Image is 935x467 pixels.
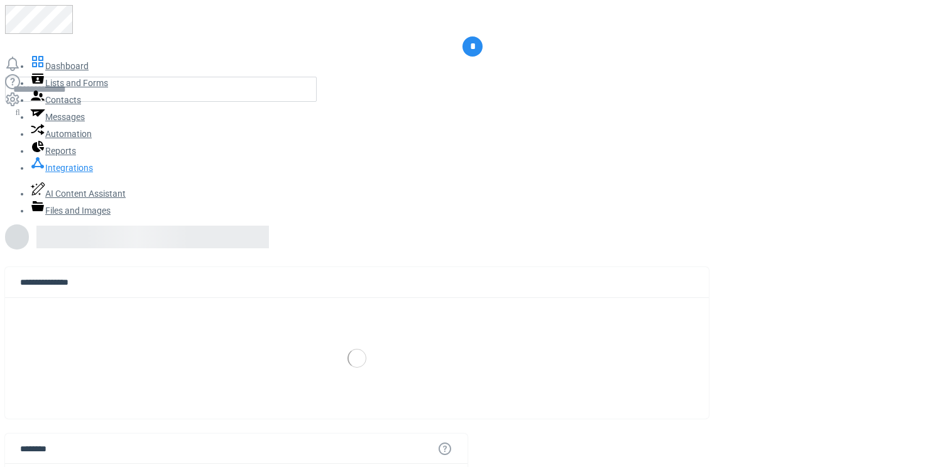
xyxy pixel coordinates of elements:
[45,206,111,216] span: Files and Images
[45,189,126,199] span: AI Content Assistant
[30,129,92,139] a: Automation
[45,146,76,156] span: Reports
[30,112,85,122] a: Messages
[30,61,89,71] a: Dashboard
[45,95,81,105] span: Contacts
[30,206,111,216] a: Files and Images
[30,163,93,173] a: Integrations
[45,163,93,173] span: Integrations
[30,146,76,156] a: Reports
[45,61,89,71] span: Dashboard
[45,78,108,88] span: Lists and Forms
[45,129,92,139] span: Automation
[30,189,126,199] a: AI Content Assistant
[30,95,81,105] a: Contacts
[45,112,85,122] span: Messages
[30,78,108,88] a: Lists and Forms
